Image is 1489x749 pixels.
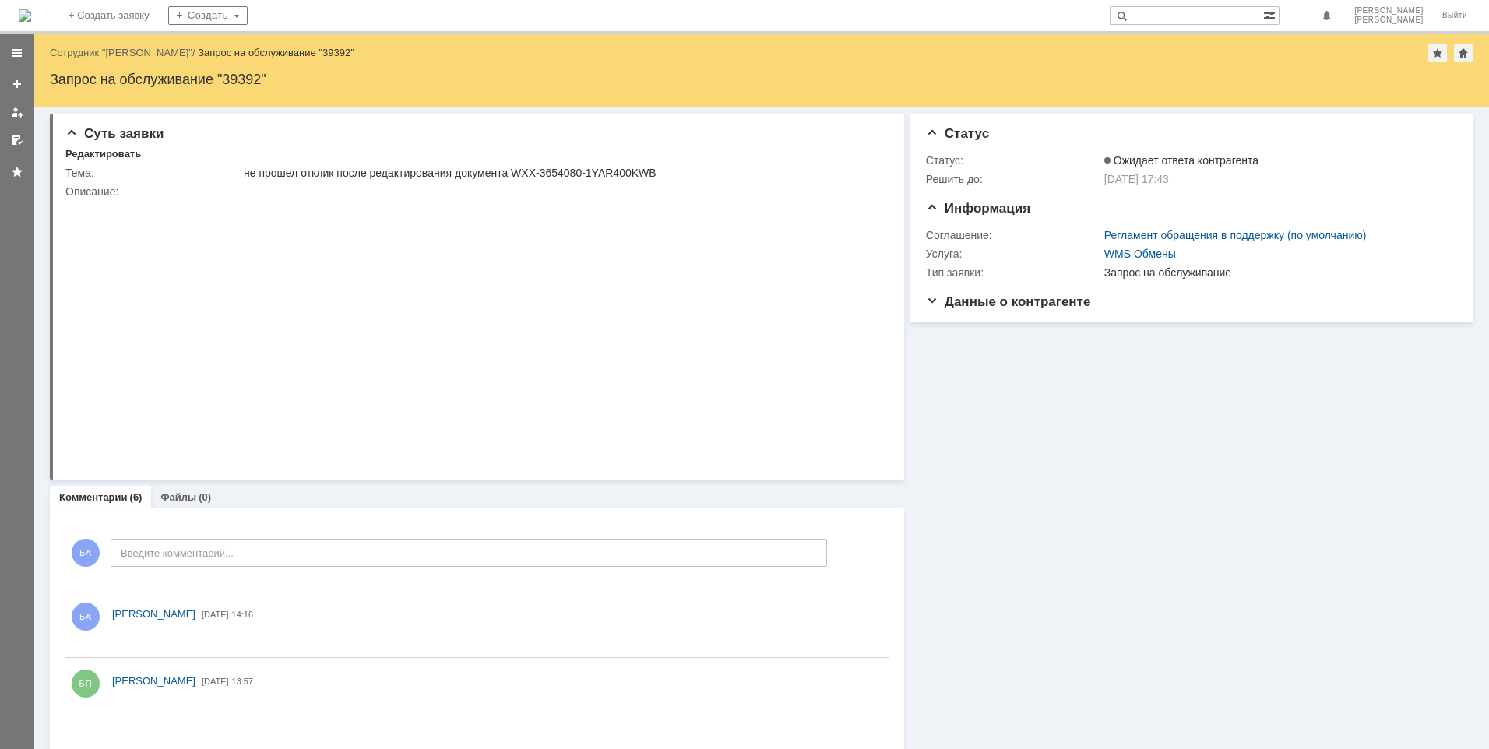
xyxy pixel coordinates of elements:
[130,491,143,503] div: (6)
[112,607,195,622] a: [PERSON_NAME]
[1104,248,1176,260] a: WMS Обмены
[1454,44,1473,62] div: Сделать домашней страницей
[202,677,229,686] span: [DATE]
[5,100,30,125] a: Мои заявки
[112,608,195,620] span: [PERSON_NAME]
[232,677,254,686] span: 13:57
[1428,44,1447,62] div: Добавить в избранное
[65,148,141,160] div: Редактировать
[926,229,1101,241] div: Соглашение:
[19,9,31,22] img: logo
[1354,6,1424,16] span: [PERSON_NAME]
[1263,7,1279,22] span: Расширенный поиск
[50,72,1473,87] div: Запрос на обслуживание "39392"
[72,539,100,567] span: БА
[50,47,198,58] div: /
[1104,229,1367,241] a: Регламент обращения в поддержку (по умолчанию)
[1354,16,1424,25] span: [PERSON_NAME]
[65,126,164,141] span: Суть заявки
[926,248,1101,260] div: Услуга:
[5,128,30,153] a: Мои согласования
[244,167,880,179] div: не прошел отклик после редактирования документа WXX-3654080-1YAR400KWB
[926,266,1101,279] div: Тип заявки:
[232,610,254,619] span: 14:16
[926,173,1101,185] div: Решить до:
[1104,173,1169,185] span: [DATE] 17:43
[198,47,354,58] div: Запрос на обслуживание "39392"
[50,47,192,58] a: Сотрудник "[PERSON_NAME]"
[926,126,989,141] span: Статус
[112,673,195,689] a: [PERSON_NAME]
[1104,266,1449,279] div: Запрос на обслуживание
[926,154,1101,167] div: Статус:
[59,491,128,503] a: Комментарии
[19,9,31,22] a: Перейти на домашнюю страницу
[1104,154,1258,167] span: Ожидает ответа контрагента
[112,675,195,687] span: [PERSON_NAME]
[65,185,883,198] div: Описание:
[199,491,211,503] div: (0)
[65,167,241,179] div: Тема:
[202,610,229,619] span: [DATE]
[926,201,1030,216] span: Информация
[168,6,248,25] div: Создать
[926,294,1091,309] span: Данные о контрагенте
[160,491,196,503] a: Файлы
[5,72,30,97] a: Создать заявку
